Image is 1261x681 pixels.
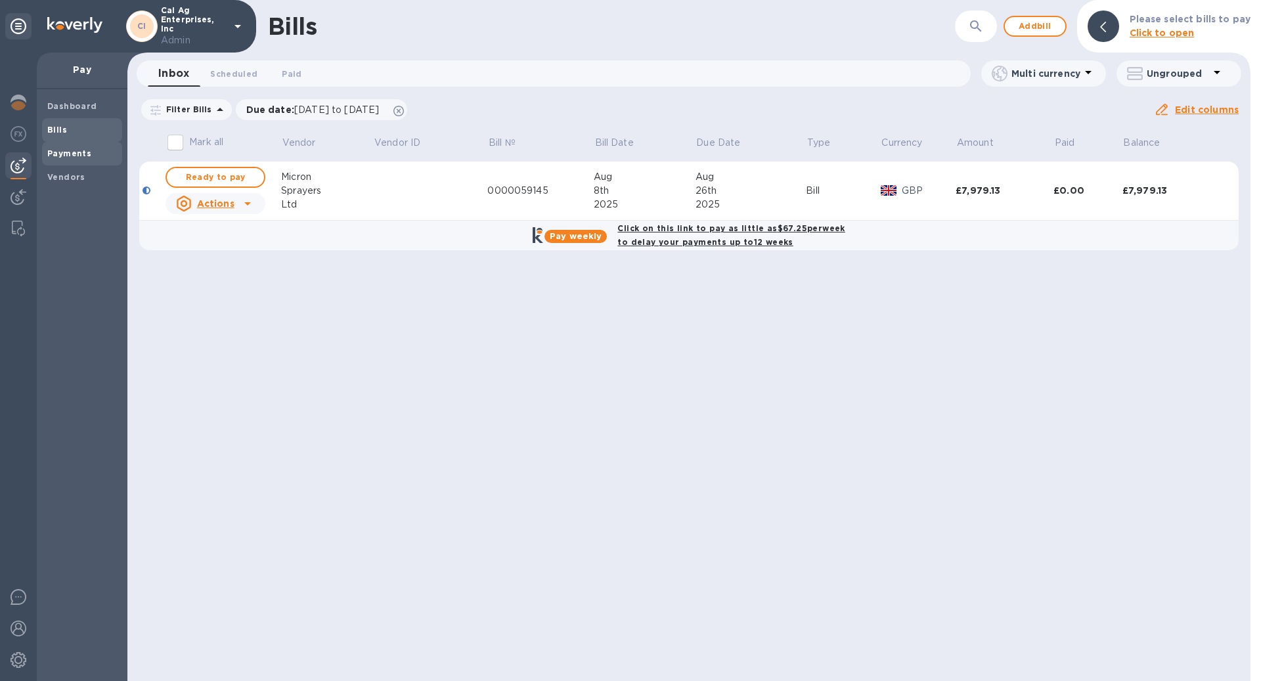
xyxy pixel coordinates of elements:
span: Balance [1123,136,1177,150]
span: Bill Date [595,136,651,150]
p: Due Date [696,136,740,150]
b: Click to open [1130,28,1195,38]
span: Paid [1055,136,1092,150]
span: Scheduled [210,67,257,81]
span: Paid [282,67,301,81]
p: Multi currency [1011,67,1080,80]
div: 0000059145 [487,184,593,198]
b: Dashboard [47,101,97,111]
u: Edit columns [1175,104,1239,115]
span: Vendor ID [374,136,437,150]
div: 2025 [594,198,696,211]
p: Amount [957,136,994,150]
div: £0.00 [1053,184,1122,197]
div: Due date:[DATE] to [DATE] [236,99,408,120]
div: £7,979.13 [1122,184,1220,197]
p: Vendor ID [374,136,420,150]
img: Foreign exchange [11,126,26,142]
div: Aug [594,170,696,184]
p: Admin [161,33,227,47]
p: Vendor [282,136,316,150]
p: GBP [902,184,956,198]
button: Ready to pay [166,167,265,188]
div: Unpin categories [5,13,32,39]
div: Micron [281,170,373,184]
p: Currency [881,136,922,150]
p: Type [807,136,831,150]
b: Payments [47,148,91,158]
u: Actions [197,198,234,209]
span: Inbox [158,64,189,83]
p: Bill № [489,136,516,150]
b: Pay weekly [550,231,602,241]
span: Bill № [489,136,533,150]
p: Due date : [246,103,386,116]
p: Balance [1123,136,1160,150]
p: Cal Ag Enterprises, Inc [161,6,227,47]
p: Pay [47,63,117,76]
h1: Bills [268,12,317,40]
div: Aug [696,170,807,184]
b: Vendors [47,172,85,182]
button: Addbill [1004,16,1067,37]
div: 2025 [696,198,807,211]
div: Bill [806,184,880,198]
span: Vendor [282,136,333,150]
p: Bill Date [595,136,634,150]
div: 26th [696,184,807,198]
span: Add bill [1015,18,1055,34]
span: Amount [957,136,1011,150]
span: Ready to pay [177,169,254,185]
b: Bills [47,125,67,135]
div: 8th [594,184,696,198]
b: Click on this link to pay as little as $67.25 per week to delay your payments up to 12 weeks [617,223,845,247]
span: Due Date [696,136,757,150]
p: Filter Bills [161,104,212,115]
div: Ltd [281,198,373,211]
b: Please select bills to pay [1130,14,1250,24]
span: [DATE] to [DATE] [294,104,379,115]
b: CI [137,21,146,31]
span: Type [807,136,848,150]
div: £7,979.13 [956,184,1053,197]
p: Ungrouped [1147,67,1209,80]
div: Sprayers [281,184,373,198]
img: Logo [47,17,102,33]
p: Mark all [189,135,223,149]
p: Paid [1055,136,1075,150]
